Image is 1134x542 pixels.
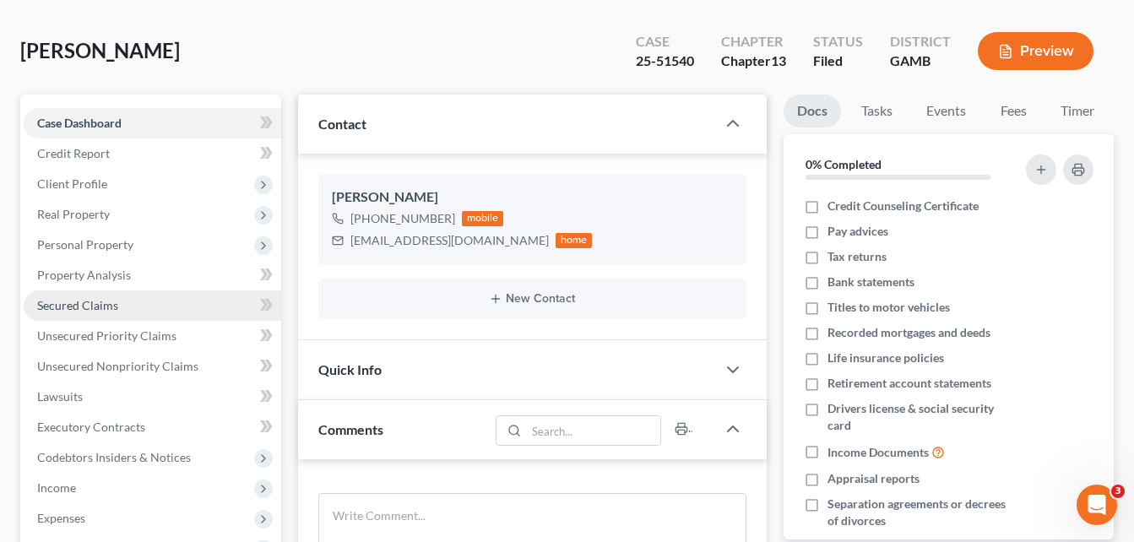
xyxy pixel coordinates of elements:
a: Property Analysis [24,260,281,290]
span: Executory Contracts [37,420,145,434]
iframe: Intercom live chat [1077,485,1117,525]
div: District [890,32,951,51]
a: Case Dashboard [24,108,281,138]
span: Recorded mortgages and deeds [827,324,990,341]
span: Income [37,480,76,495]
span: Comments [318,421,383,437]
div: Chapter [721,32,786,51]
a: Executory Contracts [24,412,281,442]
span: Bank statements [827,274,914,290]
a: Timer [1047,95,1108,127]
div: mobile [462,211,504,226]
span: Titles to motor vehicles [827,299,950,316]
span: Credit Counseling Certificate [827,198,979,214]
span: Pay advices [827,223,888,240]
span: Case Dashboard [37,116,122,130]
span: Client Profile [37,176,107,191]
a: Fees [986,95,1040,127]
strong: 0% Completed [806,157,882,171]
a: Secured Claims [24,290,281,321]
a: Docs [784,95,841,127]
a: Unsecured Nonpriority Claims [24,351,281,382]
span: Separation agreements or decrees of divorces [827,496,1017,529]
span: Retirement account statements [827,375,991,392]
span: Tax returns [827,248,887,265]
span: Personal Property [37,237,133,252]
button: Preview [978,32,1093,70]
span: 13 [771,52,786,68]
div: Filed [813,51,863,71]
span: Secured Claims [37,298,118,312]
span: Lawsuits [37,389,83,404]
button: New Contact [332,292,733,306]
span: Income Documents [827,444,929,461]
span: Real Property [37,207,110,221]
span: [PERSON_NAME] [20,38,180,62]
span: Drivers license & social security card [827,400,1017,434]
span: Quick Info [318,361,382,377]
span: Expenses [37,511,85,525]
span: 3 [1111,485,1125,498]
a: Unsecured Priority Claims [24,321,281,351]
div: Case [636,32,694,51]
a: Lawsuits [24,382,281,412]
a: Tasks [848,95,906,127]
div: Chapter [721,51,786,71]
span: Unsecured Priority Claims [37,328,176,343]
span: Property Analysis [37,268,131,282]
span: Unsecured Nonpriority Claims [37,359,198,373]
div: Status [813,32,863,51]
a: Events [913,95,979,127]
input: Search... [527,416,661,445]
div: GAMB [890,51,951,71]
div: 25-51540 [636,51,694,71]
span: Codebtors Insiders & Notices [37,450,191,464]
div: [PHONE_NUMBER] [350,210,455,227]
span: Appraisal reports [827,470,920,487]
a: Credit Report [24,138,281,169]
div: home [556,233,593,248]
span: Life insurance policies [827,350,944,366]
div: [PERSON_NAME] [332,187,733,208]
div: [EMAIL_ADDRESS][DOMAIN_NAME] [350,232,549,249]
span: Credit Report [37,146,110,160]
span: Contact [318,116,366,132]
